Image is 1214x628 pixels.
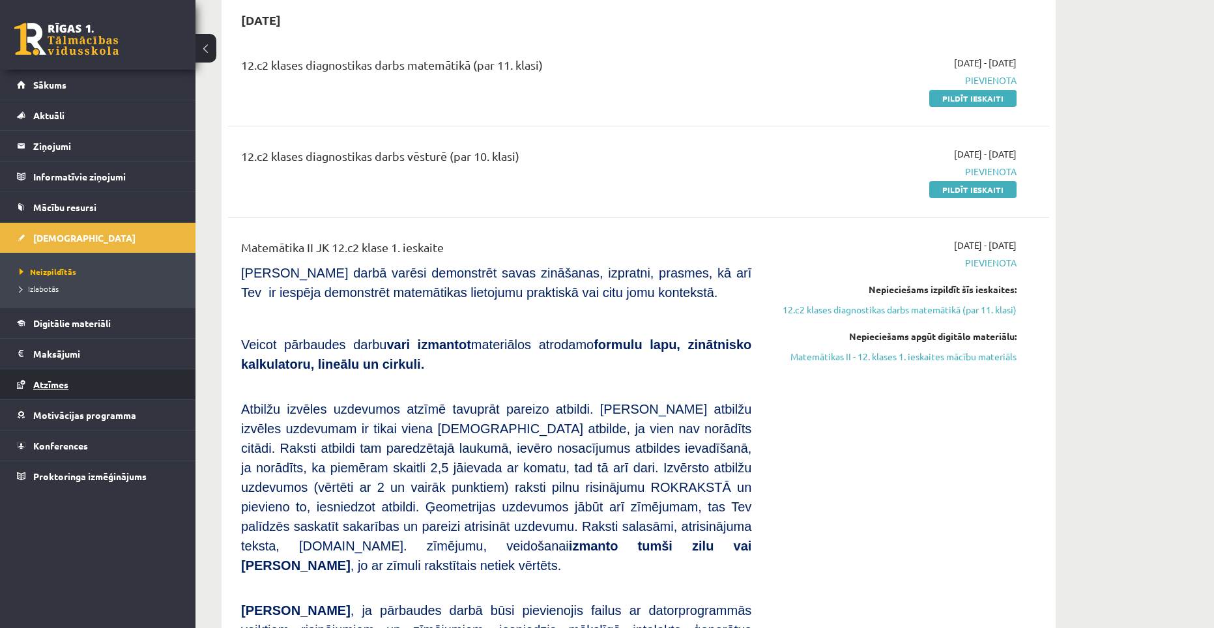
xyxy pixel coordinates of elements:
a: Aktuāli [17,100,179,130]
span: Konferences [33,440,88,451]
a: Digitālie materiāli [17,308,179,338]
a: Proktoringa izmēģinājums [17,461,179,491]
span: Atbilžu izvēles uzdevumos atzīmē tavuprāt pareizo atbildi. [PERSON_NAME] atbilžu izvēles uzdevuma... [241,402,751,573]
span: [PERSON_NAME] [241,603,351,618]
a: Pildīt ieskaiti [929,181,1017,198]
a: [DEMOGRAPHIC_DATA] [17,223,179,253]
a: Rīgas 1. Tālmācības vidusskola [14,23,119,55]
span: Pievienota [771,165,1017,178]
h2: [DATE] [228,5,294,35]
span: Izlabotās [20,283,59,294]
a: 12.c2 klases diagnostikas darbs matemātikā (par 11. klasi) [771,303,1017,317]
span: [DATE] - [DATE] [954,147,1017,161]
a: Sākums [17,70,179,100]
span: [DATE] - [DATE] [954,56,1017,70]
span: Mācību resursi [33,201,96,213]
div: Nepieciešams izpildīt šīs ieskaites: [771,283,1017,296]
span: Veicot pārbaudes darbu materiālos atrodamo [241,337,751,371]
span: Atzīmes [33,378,68,390]
div: Nepieciešams apgūt digitālo materiālu: [771,330,1017,343]
span: [PERSON_NAME] darbā varēsi demonstrēt savas zināšanas, izpratni, prasmes, kā arī Tev ir iespēja d... [241,266,751,300]
legend: Ziņojumi [33,131,179,161]
span: Neizpildītās [20,266,76,277]
a: Ziņojumi [17,131,179,161]
b: izmanto [569,539,618,553]
a: Matemātikas II - 12. klases 1. ieskaites mācību materiāls [771,350,1017,364]
a: Atzīmes [17,369,179,399]
b: vari izmantot [386,337,470,352]
a: Neizpildītās [20,266,182,278]
span: Motivācijas programma [33,409,136,421]
a: Pildīt ieskaiti [929,90,1017,107]
span: [DEMOGRAPHIC_DATA] [33,232,136,244]
span: Pievienota [771,256,1017,270]
a: Mācību resursi [17,192,179,222]
a: Motivācijas programma [17,400,179,430]
a: Informatīvie ziņojumi [17,162,179,192]
span: Sākums [33,79,66,91]
div: Matemātika II JK 12.c2 klase 1. ieskaite [241,238,751,263]
legend: Maksājumi [33,339,179,369]
span: Proktoringa izmēģinājums [33,470,147,482]
span: Aktuāli [33,109,65,121]
a: Maksājumi [17,339,179,369]
b: formulu lapu, zinātnisko kalkulatoru, lineālu un cirkuli. [241,337,751,371]
span: Digitālie materiāli [33,317,111,329]
div: 12.c2 klases diagnostikas darbs matemātikā (par 11. klasi) [241,56,751,80]
b: tumši zilu vai [PERSON_NAME] [241,539,751,573]
span: Pievienota [771,74,1017,87]
legend: Informatīvie ziņojumi [33,162,179,192]
a: Konferences [17,431,179,461]
span: [DATE] - [DATE] [954,238,1017,252]
a: Izlabotās [20,283,182,294]
div: 12.c2 klases diagnostikas darbs vēsturē (par 10. klasi) [241,147,751,171]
